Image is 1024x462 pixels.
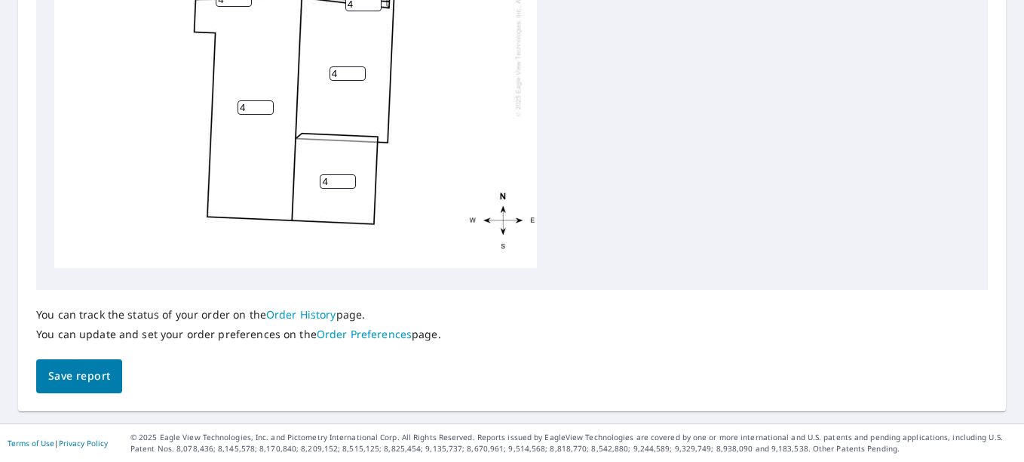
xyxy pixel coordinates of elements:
[8,438,54,448] a: Terms of Use
[36,328,441,341] p: You can update and set your order preferences on the page.
[36,308,441,322] p: You can track the status of your order on the page.
[8,439,108,448] p: |
[59,438,108,448] a: Privacy Policy
[36,359,122,393] button: Save report
[317,327,412,341] a: Order Preferences
[48,367,110,386] span: Save report
[266,307,336,322] a: Order History
[130,432,1016,454] p: © 2025 Eagle View Technologies, Inc. and Pictometry International Corp. All Rights Reserved. Repo...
